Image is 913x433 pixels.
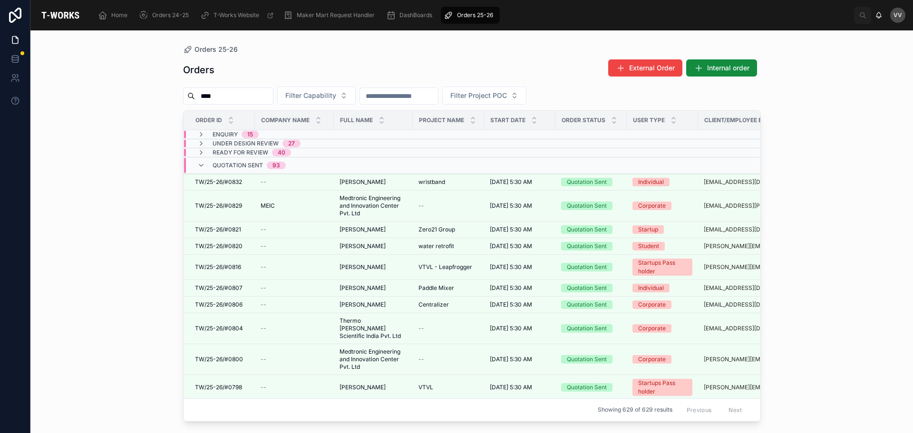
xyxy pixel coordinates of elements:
[704,356,788,363] a: [PERSON_NAME][EMAIL_ADDRESS][DOMAIN_NAME]
[567,324,607,333] div: Quotation Sent
[261,242,328,250] a: --
[490,263,532,271] span: [DATE] 5:30 AM
[490,263,550,271] a: [DATE] 5:30 AM
[261,325,328,332] a: --
[561,324,621,333] a: Quotation Sent
[490,301,532,308] span: [DATE] 5:30 AM
[638,379,687,396] div: Startups Pass holder
[598,406,672,414] span: Showing 629 of 629 results
[288,140,295,147] div: 27
[632,178,692,186] a: Individual
[490,226,550,233] a: [DATE] 5:30 AM
[490,202,550,210] a: [DATE] 5:30 AM
[567,300,607,309] div: Quotation Sent
[561,355,621,364] a: Quotation Sent
[562,116,605,124] span: Order Status
[261,263,328,271] a: --
[704,202,788,210] a: [EMAIL_ADDRESS][PERSON_NAME][DOMAIN_NAME]
[629,63,675,73] span: External Order
[340,226,386,233] span: [PERSON_NAME]
[490,356,532,363] span: [DATE] 5:30 AM
[638,324,666,333] div: Corporate
[490,384,532,391] span: [DATE] 5:30 AM
[561,300,621,309] a: Quotation Sent
[195,202,249,210] a: TW/25-26/#0829
[38,8,83,23] img: App logo
[894,11,902,19] span: VV
[340,242,407,250] a: [PERSON_NAME]
[638,259,687,276] div: Startups Pass holder
[261,263,266,271] span: --
[704,284,788,292] a: [EMAIL_ADDRESS][DOMAIN_NAME]
[418,384,433,391] span: VTVL
[136,7,195,24] a: Orders 24-25
[704,178,788,186] a: [EMAIL_ADDRESS][DOMAIN_NAME]
[195,178,249,186] a: TW/25-26/#0832
[340,263,386,271] span: [PERSON_NAME]
[195,301,249,308] a: TW/25-26/#0806
[261,178,266,186] span: --
[450,91,507,100] span: Filter Project POC
[704,384,788,391] a: [PERSON_NAME][EMAIL_ADDRESS][DOMAIN_NAME]
[261,202,275,210] span: MEIC
[90,5,854,26] div: scrollable content
[195,356,249,363] a: TW/25-26/#0800
[490,284,550,292] a: [DATE] 5:30 AM
[567,202,607,210] div: Quotation Sent
[340,317,407,340] a: Thermo [PERSON_NAME] Scientific India Pvt. Ltd
[340,284,386,292] span: [PERSON_NAME]
[418,226,478,233] a: Zero21 Group
[195,116,222,124] span: Order ID
[418,226,455,233] span: Zero21 Group
[704,226,788,233] a: [EMAIL_ADDRESS][DOMAIN_NAME]
[418,178,478,186] a: wristband
[197,7,279,24] a: T-Works Website
[418,301,449,308] span: Centralizer
[704,242,788,250] a: [PERSON_NAME][EMAIL_ADDRESS][PERSON_NAME][DOMAIN_NAME]
[704,301,788,308] a: [EMAIL_ADDRESS][DOMAIN_NAME]
[340,194,407,217] span: Medtronic Engineering and Innovation Center Pvt. Ltd
[490,116,525,124] span: Start Date
[399,11,432,19] span: DashBoards
[490,301,550,308] a: [DATE] 5:30 AM
[686,59,757,77] button: Internal order
[441,7,500,24] a: Orders 25-26
[261,226,328,233] a: --
[195,202,242,210] span: TW/25-26/#0829
[632,379,692,396] a: Startups Pass holder
[632,355,692,364] a: Corporate
[340,301,407,308] a: [PERSON_NAME]
[418,325,478,332] a: --
[561,263,621,271] a: Quotation Sent
[418,263,472,271] span: VTVL - Leapfrogger
[418,284,454,292] span: Paddle Mixer
[195,384,242,391] span: TW/25-26/#0798
[261,242,266,250] span: --
[632,259,692,276] a: Startups Pass holder
[567,355,607,364] div: Quotation Sent
[418,356,424,363] span: --
[261,301,266,308] span: --
[272,162,280,169] div: 93
[632,225,692,234] a: Startup
[340,116,373,124] span: Full Name
[632,324,692,333] a: Corporate
[261,202,328,210] a: MEIC
[704,325,788,332] a: [EMAIL_ADDRESS][DOMAIN_NAME]
[418,202,424,210] span: --
[418,284,478,292] a: Paddle Mixer
[340,178,407,186] a: [PERSON_NAME]
[195,242,243,250] span: TW/25-26/#0820
[567,284,607,292] div: Quotation Sent
[490,325,532,332] span: [DATE] 5:30 AM
[632,202,692,210] a: Corporate
[195,263,241,271] span: TW/25-26/#0816
[457,11,493,19] span: Orders 25-26
[561,202,621,210] a: Quotation Sent
[561,284,621,292] a: Quotation Sent
[214,11,259,19] span: T-Works Website
[704,263,788,271] a: [PERSON_NAME][EMAIL_ADDRESS][DOMAIN_NAME]
[297,11,375,19] span: Maker Mart Request Handler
